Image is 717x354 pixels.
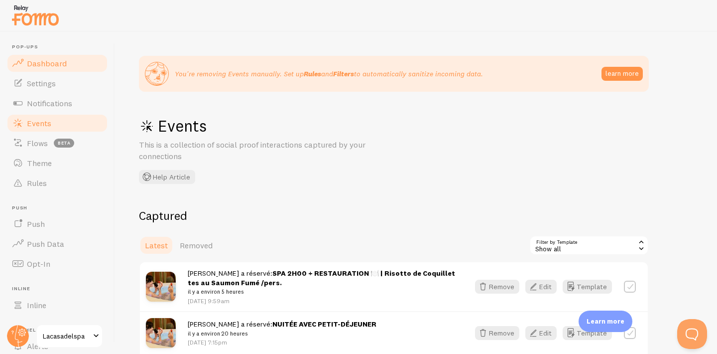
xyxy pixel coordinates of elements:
span: [PERSON_NAME] a réservé: [188,320,376,338]
a: Edit [525,280,563,294]
iframe: Help Scout Beacon - Open [677,319,707,349]
div: Show all [529,235,649,255]
span: Removed [180,240,213,250]
button: Remove [475,280,519,294]
span: Rules [27,178,47,188]
span: Notifications [27,98,72,108]
span: [PERSON_NAME] a réservé: [188,269,457,297]
span: Theme [27,158,52,168]
span: Flows [27,138,48,148]
button: Edit [525,280,557,294]
button: Template [563,280,612,294]
p: You're removing Events manually. Set up and to automatically sanitize incoming data. [175,69,483,79]
a: Rules [6,173,109,193]
button: Edit [525,326,557,340]
a: Settings [6,73,109,93]
span: Events [27,118,51,128]
a: Inline [6,295,109,315]
button: Remove [475,326,519,340]
a: Notifications [6,93,109,113]
img: JOpoTQpMQdKqJyeqOGZh [146,272,176,302]
span: Latest [145,240,168,250]
span: Dashboard [27,58,67,68]
span: Push Data [27,239,64,249]
img: JOpoTQpMQdKqJyeqOGZh [146,318,176,348]
button: learn more [601,67,643,81]
a: Latest [139,235,174,255]
a: Push [6,214,109,234]
small: il y a environ 20 heures [188,329,376,338]
a: Removed [174,235,219,255]
button: Help Article [139,170,195,184]
a: Edit [525,326,563,340]
strong: Rules [304,69,321,78]
span: Inline [12,286,109,292]
a: Dashboard [6,53,109,73]
strong: NUITÉE AVEC PETIT-DÉJEUNER [272,320,376,329]
span: Inline [27,300,46,310]
h1: Events [139,116,438,136]
p: [DATE] 7:15pm [188,338,376,347]
p: This is a collection of social proof interactions captured by your connections [139,139,378,162]
a: Opt-In [6,254,109,274]
div: Learn more [579,311,632,332]
a: Events [6,113,109,133]
span: Push [12,205,109,211]
button: Template [563,326,612,340]
span: Push [27,219,45,229]
a: Flows beta [6,133,109,153]
h2: Captured [139,208,649,223]
a: Theme [6,153,109,173]
p: Learn more [587,317,624,326]
a: Lacasadelspa [36,324,103,348]
strong: Filters [333,69,354,78]
p: [DATE] 9:59am [188,297,457,305]
span: Pop-ups [12,44,109,50]
span: beta [54,139,74,148]
span: Lacasadelspa [43,330,90,342]
a: Push Data [6,234,109,254]
img: fomo-relay-logo-orange.svg [10,2,60,28]
span: Settings [27,78,56,88]
small: il y a environ 5 heures [188,287,457,296]
span: Opt-In [27,259,50,269]
strong: SPA 2H00 + RESTAURATION 🍽️ | Risotto de Coquillettes au Saumon Fumé /pers. [188,269,455,287]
